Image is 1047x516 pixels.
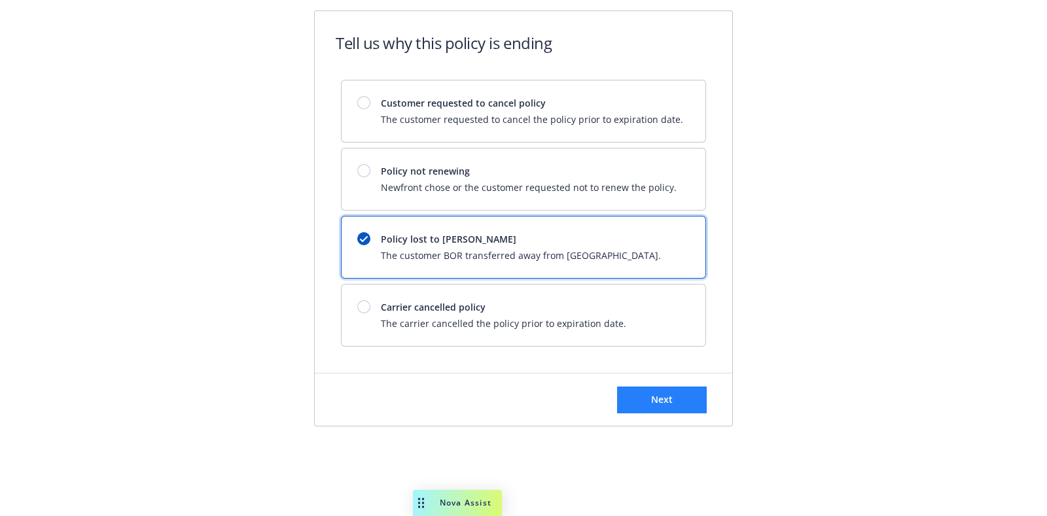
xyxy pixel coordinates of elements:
span: The customer BOR transferred away from [GEOGRAPHIC_DATA]. [381,249,661,262]
span: Newfront chose or the customer requested not to renew the policy. [381,181,677,194]
button: Next [617,387,706,413]
span: Policy lost to [PERSON_NAME] [381,232,661,246]
span: Next [651,393,673,405]
span: Nova Assist [440,497,491,508]
div: Drag to move [413,490,429,516]
span: The carrier cancelled the policy prior to expiration date. [381,317,626,330]
span: The customer requested to cancel the policy prior to expiration date. [381,112,683,126]
span: Customer requested to cancel policy [381,96,683,110]
button: Nova Assist [413,490,502,516]
span: Policy not renewing [381,164,677,178]
h1: Tell us why this policy is ending [336,32,552,54]
span: Carrier cancelled policy [381,300,626,314]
